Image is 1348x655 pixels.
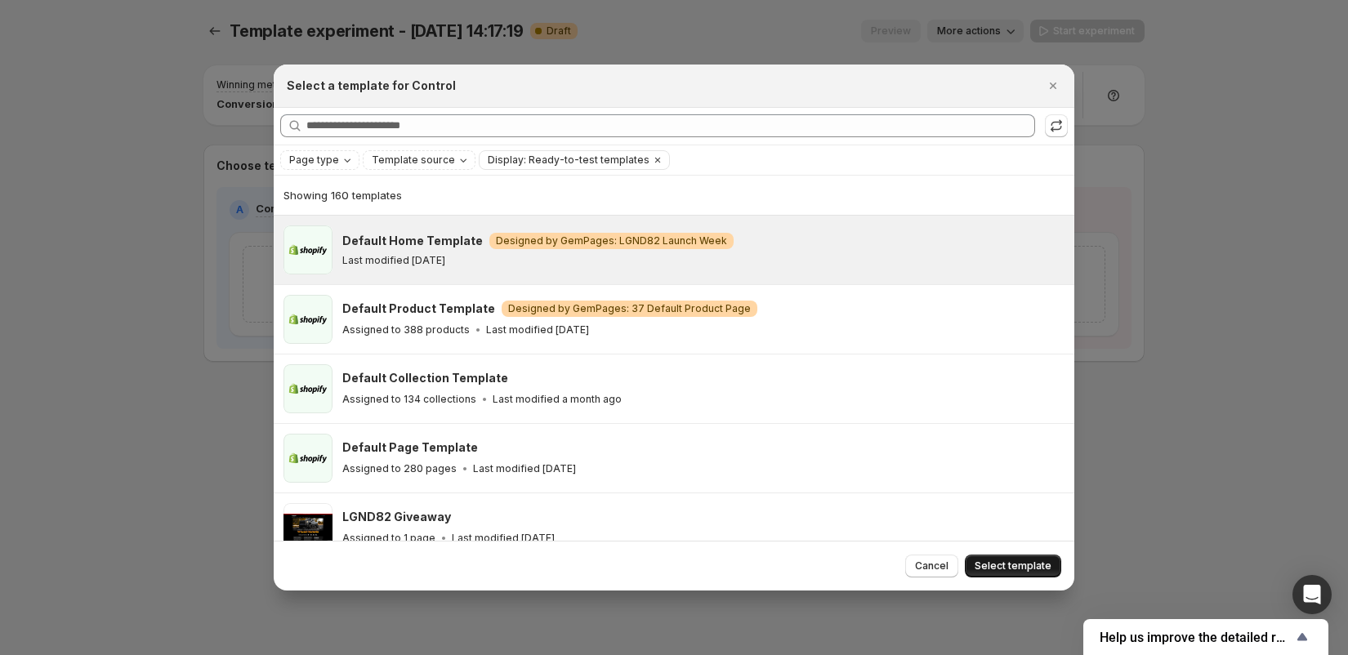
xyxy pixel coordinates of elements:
p: Assigned to 280 pages [342,462,457,475]
h3: Default Product Template [342,301,495,317]
h3: LGND82 Giveaway [342,509,451,525]
span: Page type [289,154,339,167]
span: Designed by GemPages: LGND82 Launch Week [496,234,727,247]
p: Last modified [DATE] [342,254,445,267]
p: Last modified [DATE] [452,532,555,545]
button: Display: Ready-to-test templates [480,151,649,169]
button: Clear [649,151,666,169]
span: Template source [372,154,455,167]
p: Assigned to 134 collections [342,393,476,406]
h3: Default Home Template [342,233,483,249]
span: Designed by GemPages: 37 Default Product Page [508,302,751,315]
p: Assigned to 388 products [342,323,470,336]
div: Open Intercom Messenger [1292,575,1332,614]
button: Show survey - Help us improve the detailed report for A/B campaigns [1100,627,1312,647]
p: Last modified [DATE] [473,462,576,475]
img: Default Page Template [283,434,333,483]
span: Showing 160 templates [283,189,402,202]
img: Default Home Template [283,225,333,274]
p: Last modified [DATE] [486,323,589,336]
img: Default Collection Template [283,364,333,413]
span: Display: Ready-to-test templates [488,154,649,167]
span: Help us improve the detailed report for A/B campaigns [1100,630,1292,645]
button: Cancel [905,555,958,577]
img: Default Product Template [283,295,333,344]
button: Close [1042,74,1065,97]
span: Cancel [915,559,949,573]
p: Assigned to 1 page [342,532,435,545]
button: Select template [965,555,1061,577]
h2: Select a template for Control [287,78,456,94]
h3: Default Collection Template [342,370,508,386]
span: Select template [975,559,1051,573]
h3: Default Page Template [342,439,478,456]
button: Page type [281,151,359,169]
p: Last modified a month ago [493,393,622,406]
button: Template source [364,151,475,169]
